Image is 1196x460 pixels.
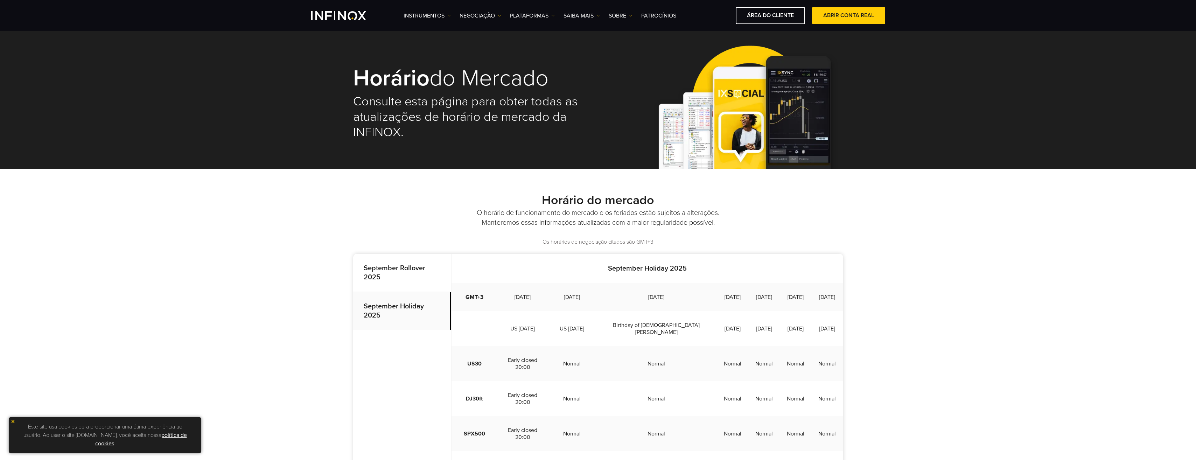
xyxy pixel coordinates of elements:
[311,11,383,20] a: INFINOX Logo
[497,283,548,311] td: [DATE]
[596,416,717,451] td: Normal
[736,7,805,24] a: ÁREA DO CLIENTE
[748,283,780,311] td: [DATE]
[353,67,588,90] h1: do mercado
[811,283,843,311] td: [DATE]
[748,416,780,451] td: Normal
[353,94,588,140] h2: Consulte esta página para obter todas as atualizações de horário de mercado da INFINOX.
[460,208,736,228] p: O horário de funcionamento do mercado e os feriados estão sujeitos a alterações. Manteremos essas...
[564,12,600,20] a: Saiba mais
[780,381,811,416] td: Normal
[11,419,15,424] img: yellow close icon
[609,12,632,20] a: SOBRE
[717,283,748,311] td: [DATE]
[596,346,717,381] td: Normal
[452,381,497,416] td: DJ30ft
[717,416,748,451] td: Normal
[548,311,596,346] td: US [DATE]
[452,283,497,311] td: GMT+3
[460,12,501,20] a: NEGOCIAÇÃO
[811,381,843,416] td: Normal
[548,381,596,416] td: Normal
[404,12,451,20] a: Instrumentos
[811,416,843,451] td: Normal
[542,193,654,208] strong: Horário do mercado
[812,7,885,24] a: ABRIR CONTA REAL
[811,311,843,346] td: [DATE]
[548,283,596,311] td: [DATE]
[717,381,748,416] td: Normal
[780,416,811,451] td: Normal
[510,12,555,20] a: PLATAFORMAS
[717,311,748,346] td: [DATE]
[353,64,429,92] strong: Horário
[452,346,497,381] td: US30
[780,283,811,311] td: [DATE]
[548,416,596,451] td: Normal
[596,311,717,346] td: Birthday of [DEMOGRAPHIC_DATA][PERSON_NAME]
[748,311,780,346] td: [DATE]
[497,381,548,416] td: Early closed 20:00
[364,302,424,320] strong: September Holiday 2025
[548,346,596,381] td: Normal
[780,346,811,381] td: Normal
[12,421,198,449] p: Este site usa cookies para proporcionar uma ótima experiência ao usuário. Ao usar o site [DOMAIN_...
[497,346,548,381] td: Early closed 20:00
[780,311,811,346] td: [DATE]
[497,311,548,346] td: US [DATE]
[353,238,843,246] p: Os horários de negociação citados são GMT+3
[608,264,687,273] strong: September Holiday 2025
[748,381,780,416] td: Normal
[596,283,717,311] td: [DATE]
[364,264,425,281] strong: September Rollover 2025
[596,381,717,416] td: Normal
[748,346,780,381] td: Normal
[717,346,748,381] td: Normal
[497,416,548,451] td: Early closed 20:00
[641,12,676,20] a: Patrocínios
[452,416,497,451] td: SPX500
[811,346,843,381] td: Normal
